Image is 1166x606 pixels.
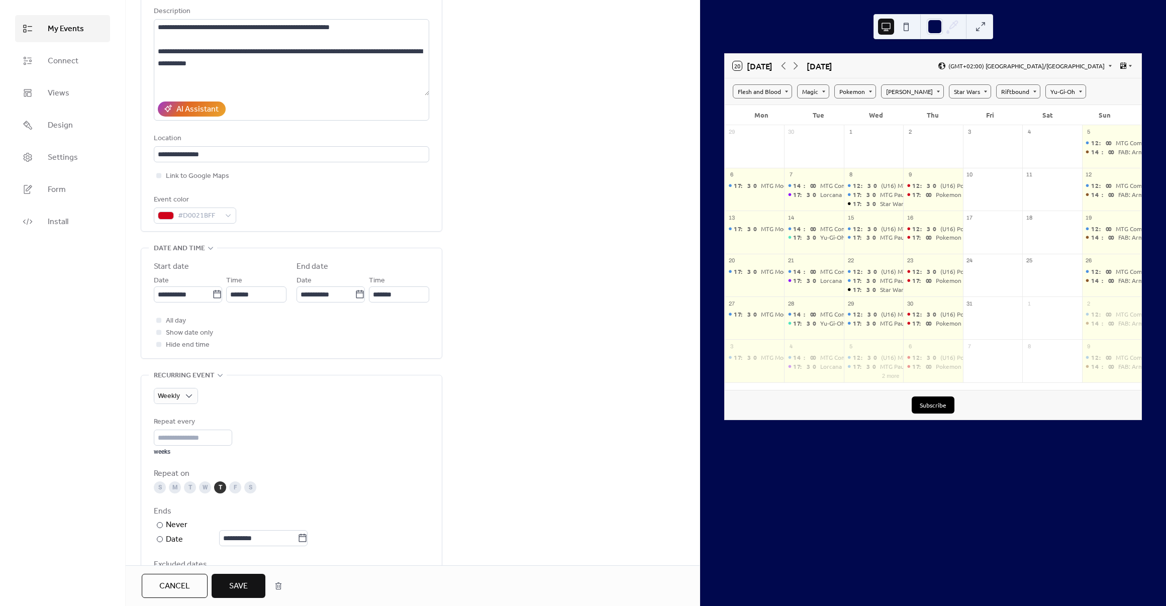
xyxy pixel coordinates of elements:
[154,448,232,456] div: weeks
[1091,276,1118,285] span: 14:00
[1025,214,1033,221] div: 18
[1082,225,1141,233] div: MTG Commander - Sundays
[912,362,936,371] span: 17:00
[48,216,68,228] span: Install
[853,285,880,294] span: 17:30
[844,199,903,208] div: Star Wars Unlimited Bi-Weekly Tournament
[166,519,188,531] div: Never
[880,276,935,285] div: MTG Pauper Weekly
[793,181,820,190] span: 14:00
[142,574,208,598] a: Cancel
[844,181,903,190] div: (U16) MTG Pauper Social Club
[734,225,761,233] span: 17:30
[48,184,66,196] span: Form
[906,342,914,350] div: 6
[1091,148,1118,156] span: 14:00
[761,225,822,233] div: MTG Modern Mondays
[1082,353,1141,362] div: MTG Commander - Sundays
[297,261,328,273] div: End date
[1076,105,1133,125] div: Sun
[212,574,265,598] button: Save
[903,181,962,190] div: (U16) Pokemon Social Club
[1082,310,1141,319] div: MTG Commander - Sundays
[1091,362,1118,371] span: 14:00
[1091,190,1118,199] span: 14:00
[912,353,940,362] span: 12:30
[297,275,312,287] span: Date
[1085,342,1093,350] div: 9
[905,105,962,125] div: Thu
[787,128,795,136] div: 30
[728,171,735,178] div: 6
[229,580,248,592] span: Save
[903,190,962,199] div: Pokemon Weekly Play
[1082,233,1141,242] div: FAB: Armory - Core Constructed
[1082,148,1141,156] div: FAB: Armory - Core Constructed
[761,310,822,319] div: MTG Modern Mondays
[1091,139,1116,147] span: 12:00
[853,353,881,362] span: 12:30
[1082,319,1141,328] div: FAB: Armory - Core Constructed
[906,214,914,221] div: 16
[728,299,735,307] div: 27
[725,267,784,276] div: MTG Modern Mondays
[154,261,189,273] div: Start date
[912,310,940,319] span: 12:30
[847,214,854,221] div: 15
[166,327,213,339] span: Show date only
[154,416,230,428] div: Repeat every
[793,353,820,362] span: 14:00
[734,181,761,190] span: 17:30
[784,310,843,319] div: MTG Commander - Tuesday
[787,214,795,221] div: 14
[820,310,891,319] div: MTG Commander - [DATE]
[853,233,880,242] span: 17:30
[1082,139,1141,147] div: MTG Commander - Sundays
[906,171,914,178] div: 9
[761,353,822,362] div: MTG Modern Mondays
[166,315,186,327] span: All day
[853,181,881,190] span: 12:30
[1082,190,1141,199] div: FAB: Armory - Core Constructed
[15,112,110,139] a: Design
[154,481,166,493] div: S
[48,152,78,164] span: Settings
[844,276,903,285] div: MTG Pauper Weekly
[154,506,427,518] div: Ends
[159,580,190,592] span: Cancel
[1085,128,1093,136] div: 5
[793,267,820,276] span: 14:00
[912,276,936,285] span: 17:00
[844,285,903,294] div: Star Wars Unlimited Bi-Weekly Tournament
[166,170,229,182] span: Link to Google Maps
[725,225,784,233] div: MTG Modern Mondays
[844,190,903,199] div: MTG Pauper Weekly
[844,353,903,362] div: (U16) MTG Pauper Social Club
[1082,276,1141,285] div: FAB: Armory - Core Constructed
[725,310,784,319] div: MTG Modern Mondays
[184,481,196,493] div: T
[169,481,181,493] div: M
[728,128,735,136] div: 29
[1085,257,1093,264] div: 26
[1085,214,1093,221] div: 19
[158,102,226,117] button: AI Assistant
[966,342,974,350] div: 7
[734,353,761,362] span: 17:30
[881,310,962,319] div: (U16) MTG Pauper Social Club
[166,339,210,351] span: Hide end time
[1025,171,1033,178] div: 11
[784,233,843,242] div: Yu-Gi-Oh Bi-Weekly Tournament
[784,190,843,199] div: Lorcana Bi-Weekly Tournament
[853,267,881,276] span: 12:30
[847,171,854,178] div: 8
[853,225,881,233] span: 12:30
[793,225,820,233] span: 14:00
[903,267,962,276] div: (U16) Pokemon Social Club
[784,181,843,190] div: MTG Commander - Tuesday
[154,559,429,571] span: Excluded dates
[728,257,735,264] div: 20
[1025,342,1033,350] div: 8
[807,60,832,72] div: [DATE]
[729,59,776,73] button: 20[DATE]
